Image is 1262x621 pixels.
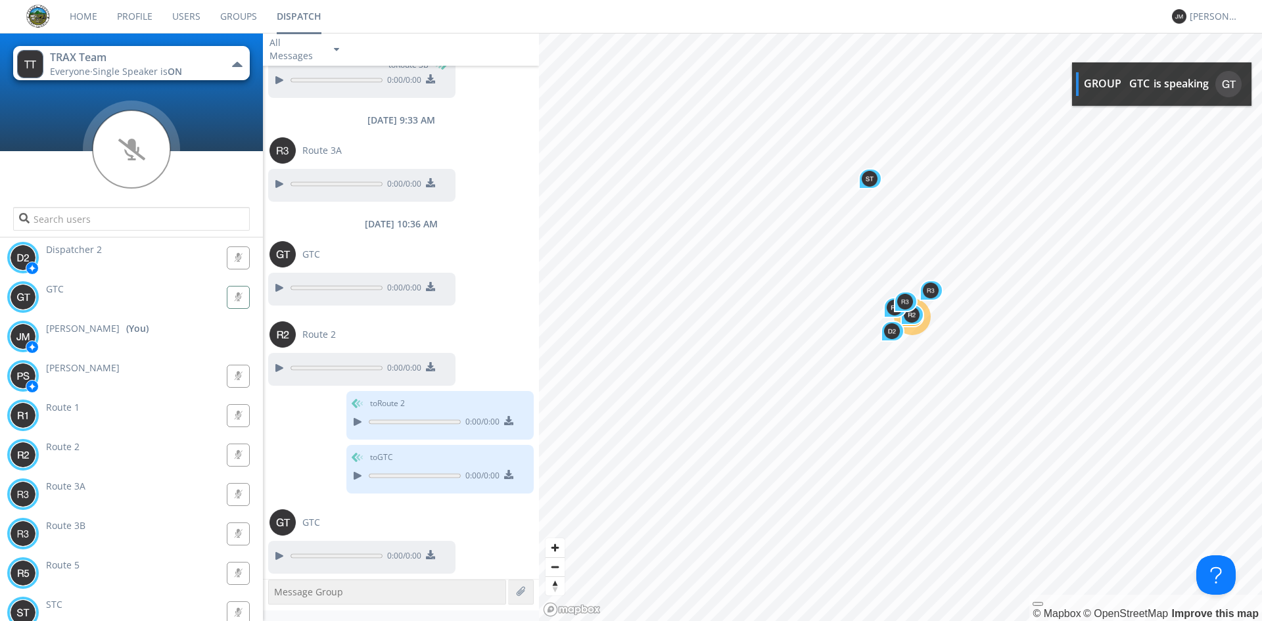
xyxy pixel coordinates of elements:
[10,402,36,428] img: 373638.png
[426,282,435,291] img: download media button
[383,178,421,193] span: 0:00 / 0:00
[858,168,882,189] div: Map marker
[263,114,539,127] div: [DATE] 9:33 AM
[920,280,943,301] div: Map marker
[10,244,36,271] img: 373638.png
[46,598,62,610] span: STC
[302,328,336,341] span: Route 2
[426,550,435,559] img: download media button
[883,297,907,318] div: Map marker
[900,304,924,325] div: Map marker
[269,509,296,536] img: 373638.png
[894,291,918,312] div: Map marker
[26,5,50,28] img: eaff3883dddd41549c1c66aca941a5e6
[426,362,435,371] img: download media button
[13,46,250,80] button: TRAX TeamEveryone·Single Speaker isON
[46,440,80,453] span: Route 2
[46,361,120,374] span: [PERSON_NAME]
[50,50,198,65] div: TRAX Team
[46,243,102,256] span: Dispatcher 2
[461,470,500,484] span: 0:00 / 0:00
[17,50,43,78] img: 373638.png
[1033,608,1081,619] a: Mapbox
[1084,76,1121,91] div: GROUP
[862,171,877,187] img: 373638.png
[269,241,296,267] img: 373638.png
[46,480,85,492] span: Route 3A
[1190,10,1239,23] div: [PERSON_NAME]
[302,248,320,261] span: GTC
[168,65,182,78] span: ON
[900,306,924,327] div: Map marker
[46,401,80,413] span: Route 1
[370,398,405,409] span: to Route 2
[1172,9,1186,24] img: 373638.png
[1215,71,1242,97] img: 373638.png
[546,577,565,595] span: Reset bearing to north
[383,282,421,296] span: 0:00 / 0:00
[10,560,36,586] img: 373638.png
[546,576,565,595] button: Reset bearing to north
[10,284,36,310] img: 373638.png
[269,137,296,164] img: 373638.png
[897,294,913,310] img: 373638.png
[10,323,36,350] img: 373638.png
[904,307,920,323] img: 373638.png
[1033,602,1043,606] button: Toggle attribution
[426,178,435,187] img: download media button
[383,362,421,377] span: 0:00 / 0:00
[50,65,198,78] div: Everyone ·
[546,557,565,576] button: Zoom out
[426,74,435,83] img: download media button
[302,144,342,157] span: Route 3A
[504,416,513,425] img: download media button
[881,321,904,342] div: Map marker
[302,516,320,529] span: GTC
[539,33,1262,621] canvas: Map
[269,321,296,348] img: 373638.png
[546,538,565,557] button: Zoom in
[1129,76,1150,91] div: GTC
[923,283,939,298] img: 373638.png
[1083,608,1168,619] a: OpenStreetMap
[1172,608,1259,619] a: Map feedback
[10,520,36,547] img: 373638.png
[93,65,182,78] span: Single Speaker is
[461,416,500,430] span: 0:00 / 0:00
[1196,555,1236,595] iframe: Toggle Customer Support
[10,442,36,468] img: 373638.png
[383,74,421,89] span: 0:00 / 0:00
[46,559,80,571] span: Route 5
[13,207,250,231] input: Search users
[370,451,393,463] span: to GTC
[10,481,36,507] img: 373638.png
[263,218,539,231] div: [DATE] 10:36 AM
[334,48,339,51] img: caret-down-sm.svg
[383,550,421,564] span: 0:00 / 0:00
[46,283,64,295] span: GTC
[1154,76,1209,91] div: is speaking
[504,470,513,479] img: download media button
[543,602,601,617] a: Mapbox logo
[884,323,900,339] img: 373638.png
[46,322,120,335] span: [PERSON_NAME]
[269,36,322,62] div: All Messages
[887,300,902,315] img: 373638.png
[126,322,149,335] div: (You)
[10,363,36,389] img: 373638.png
[546,558,565,576] span: Zoom out
[46,519,85,532] span: Route 3B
